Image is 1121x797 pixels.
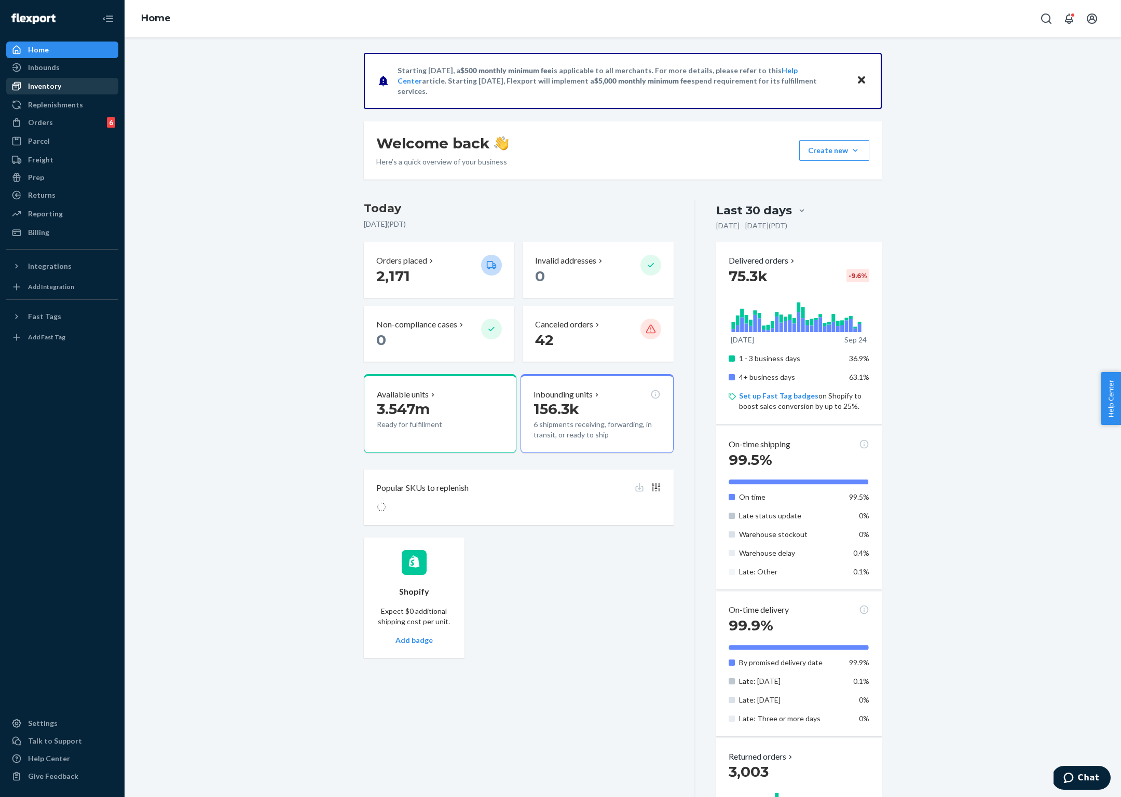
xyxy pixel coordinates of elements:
div: Replenishments [28,100,83,110]
p: Warehouse stockout [739,529,841,540]
button: Invalid addresses 0 [523,242,673,298]
div: Help Center [28,753,70,764]
button: Canceled orders 42 [523,306,673,362]
span: 2,171 [376,267,410,285]
div: Integrations [28,261,72,271]
p: Sep 24 [844,335,867,345]
span: 0% [859,714,869,723]
span: 0 [535,267,545,285]
span: 0 [376,331,386,349]
span: 0% [859,511,869,520]
button: Delivered orders [729,255,797,267]
a: Home [6,42,118,58]
p: [DATE] - [DATE] ( PDT ) [716,221,787,231]
div: Last 30 days [716,202,792,218]
button: Talk to Support [6,733,118,749]
div: Prep [28,172,44,183]
a: Set up Fast Tag badges [739,391,818,400]
button: Help Center [1101,372,1121,425]
span: 156.3k [534,400,579,418]
p: Inbounding units [534,389,593,401]
a: Settings [6,715,118,732]
div: Inbounds [28,62,60,73]
p: Expect $0 additional shipping cost per unit. [376,606,452,627]
img: Flexport logo [11,13,56,24]
div: 6 [107,117,115,128]
a: Inbounds [6,59,118,76]
p: Here’s a quick overview of your business [376,157,509,167]
a: Freight [6,152,118,168]
button: Create new [799,140,869,161]
div: Returns [28,190,56,200]
button: Integrations [6,258,118,274]
div: Home [28,45,49,55]
p: Late status update [739,511,841,521]
a: Replenishments [6,97,118,113]
a: Billing [6,224,118,241]
a: Orders6 [6,114,118,131]
button: Open Search Box [1036,8,1057,29]
p: Shopify [399,586,429,598]
div: Billing [28,227,49,238]
p: Starting [DATE], a is applicable to all merchants. For more details, please refer to this article... [398,65,846,97]
p: Canceled orders [535,319,593,331]
span: 0.1% [853,677,869,685]
ol: breadcrumbs [133,4,179,34]
button: Inbounding units156.3k6 shipments receiving, forwarding, in transit, or ready to ship [521,374,673,453]
div: -9.6 % [846,269,869,282]
button: Returned orders [729,751,795,763]
p: Late: Other [739,567,841,577]
div: Settings [28,718,58,729]
span: 0% [859,530,869,539]
a: Add Integration [6,279,118,295]
p: Late: [DATE] [739,695,841,705]
a: Prep [6,169,118,186]
p: Late: Three or more days [739,713,841,724]
div: Reporting [28,209,63,219]
div: Parcel [28,136,50,146]
a: Returns [6,187,118,203]
p: On-time delivery [729,604,789,616]
span: $500 monthly minimum fee [460,66,552,75]
div: Orders [28,117,53,128]
p: 4+ business days [739,372,841,382]
a: Reporting [6,205,118,222]
span: 3,003 [729,763,769,780]
button: Close Navigation [98,8,118,29]
div: Inventory [28,81,61,91]
span: 0.4% [853,548,869,557]
div: Fast Tags [28,311,61,322]
p: Warehouse delay [739,548,841,558]
button: Add badge [395,635,433,645]
p: On time [739,492,841,502]
div: Add Fast Tag [28,333,65,341]
span: 75.3k [729,267,768,285]
span: 0.1% [853,567,869,576]
p: [DATE] ( PDT ) [364,219,674,229]
span: 36.9% [849,354,869,363]
p: On-time shipping [729,438,790,450]
p: By promised delivery date [739,657,841,668]
p: 1 - 3 business days [739,353,841,364]
a: Home [141,12,171,24]
span: 63.1% [849,373,869,381]
div: Add Integration [28,282,74,291]
img: hand-wave emoji [494,136,509,150]
span: 0% [859,695,869,704]
button: Fast Tags [6,308,118,325]
p: Available units [377,389,429,401]
span: 99.9% [729,616,773,634]
button: Available units3.547mReady for fulfillment [364,374,516,453]
div: Give Feedback [28,771,78,781]
span: 3.547m [377,400,430,418]
h1: Welcome back [376,134,509,153]
p: Invalid addresses [535,255,596,267]
span: 99.5% [729,451,772,469]
div: Freight [28,155,53,165]
span: $5,000 monthly minimum fee [594,76,691,85]
span: 99.5% [849,492,869,501]
button: Non-compliance cases 0 [364,306,514,362]
p: Ready for fulfillment [377,419,473,430]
